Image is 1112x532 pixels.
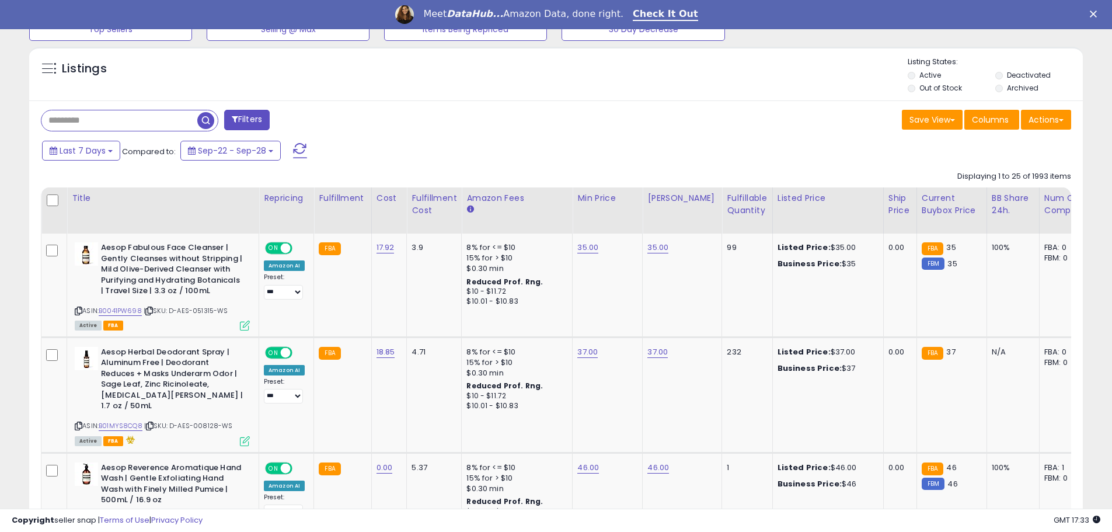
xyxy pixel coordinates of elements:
[180,141,281,161] button: Sep-22 - Sep-28
[377,192,402,204] div: Cost
[101,463,243,509] b: Aesop Reverence Aromatique Hand Wash | Gentle Exfoliating Hand Wash with Finely Milled Pumice | 5...
[919,70,941,80] label: Active
[319,242,340,255] small: FBA
[778,463,874,473] div: $46.00
[727,463,763,473] div: 1
[101,347,243,415] b: Aesop Herbal Deodorant Spray | Aluminum Free | Deodorant Reduces + Masks Underarm Odor | Sage Lea...
[466,192,567,204] div: Amazon Fees
[75,347,250,445] div: ASIN:
[466,357,563,368] div: 15% for > $10
[75,347,98,370] img: 310a33ZeKbL._SL40_.jpg
[12,515,203,526] div: seller snap | |
[946,242,956,253] span: 35
[1054,514,1100,526] span: 2025-10-6 17:33 GMT
[12,514,54,526] strong: Copyright
[633,8,698,21] a: Check It Out
[466,263,563,274] div: $0.30 min
[466,484,563,494] div: $0.30 min
[727,242,763,253] div: 99
[992,463,1030,473] div: 100%
[123,436,135,444] i: hazardous material
[972,114,1009,126] span: Columns
[75,321,102,331] span: All listings currently available for purchase on Amazon
[992,242,1030,253] div: 100%
[466,287,563,297] div: $10 - $11.72
[947,478,957,489] span: 46
[151,514,203,526] a: Privacy Policy
[466,473,563,484] div: 15% for > $10
[727,347,763,357] div: 232
[778,363,874,374] div: $37
[264,493,305,520] div: Preset:
[377,462,393,474] a: 0.00
[264,260,305,271] div: Amazon AI
[319,463,340,475] small: FBA
[412,192,456,217] div: Fulfillment Cost
[466,297,563,307] div: $10.01 - $10.83
[412,463,452,473] div: 5.37
[291,244,309,253] span: OFF
[888,242,908,253] div: 0.00
[100,514,149,526] a: Terms of Use
[922,347,943,360] small: FBA
[1044,473,1083,484] div: FBM: 0
[964,110,1019,130] button: Columns
[778,462,831,473] b: Listed Price:
[144,306,228,315] span: | SKU: D-AES-051315-WS
[466,277,543,287] b: Reduced Prof. Rng.
[395,5,414,24] img: Profile image for Georgie
[946,346,955,357] span: 37
[577,242,598,253] a: 35.00
[577,346,598,358] a: 37.00
[647,462,669,474] a: 46.00
[1044,242,1083,253] div: FBA: 0
[1044,192,1087,217] div: Num of Comp.
[778,479,874,489] div: $46
[103,321,123,331] span: FBA
[224,110,270,130] button: Filters
[466,496,543,506] b: Reduced Prof. Rng.
[466,381,543,391] b: Reduced Prof. Rng.
[1007,83,1038,93] label: Archived
[992,192,1034,217] div: BB Share 24h.
[1044,463,1083,473] div: FBA: 1
[99,306,142,316] a: B0041PW698
[1007,70,1051,80] label: Deactivated
[75,463,98,486] img: 314rTcyYIaL._SL40_.jpg
[75,242,98,266] img: 316R+22bLeL._SL40_.jpg
[264,365,305,375] div: Amazon AI
[947,258,957,269] span: 35
[647,346,668,358] a: 37.00
[922,478,944,490] small: FBM
[888,463,908,473] div: 0.00
[1044,253,1083,263] div: FBM: 0
[957,171,1071,182] div: Displaying 1 to 25 of 1993 items
[264,273,305,300] div: Preset:
[778,242,831,253] b: Listed Price:
[1044,357,1083,368] div: FBM: 0
[922,242,943,255] small: FBA
[60,145,106,157] span: Last 7 Days
[919,83,962,93] label: Out of Stock
[466,253,563,263] div: 15% for > $10
[778,347,874,357] div: $37.00
[778,258,842,269] b: Business Price:
[577,192,637,204] div: Min Price
[101,242,243,300] b: Aesop Fabulous Face Cleanser | Gently Cleanses without Stripping | Mild Olive-Derived Cleanser wi...
[908,57,1083,68] p: Listing States:
[1021,110,1071,130] button: Actions
[447,8,503,19] i: DataHub...
[647,192,717,204] div: [PERSON_NAME]
[888,192,912,217] div: Ship Price
[888,347,908,357] div: 0.00
[264,481,305,491] div: Amazon AI
[466,347,563,357] div: 8% for <= $10
[778,192,879,204] div: Listed Price
[264,192,309,204] div: Repricing
[266,244,281,253] span: ON
[992,347,1030,357] div: N/A
[291,463,309,473] span: OFF
[62,61,107,77] h5: Listings
[466,463,563,473] div: 8% for <= $10
[778,363,842,374] b: Business Price:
